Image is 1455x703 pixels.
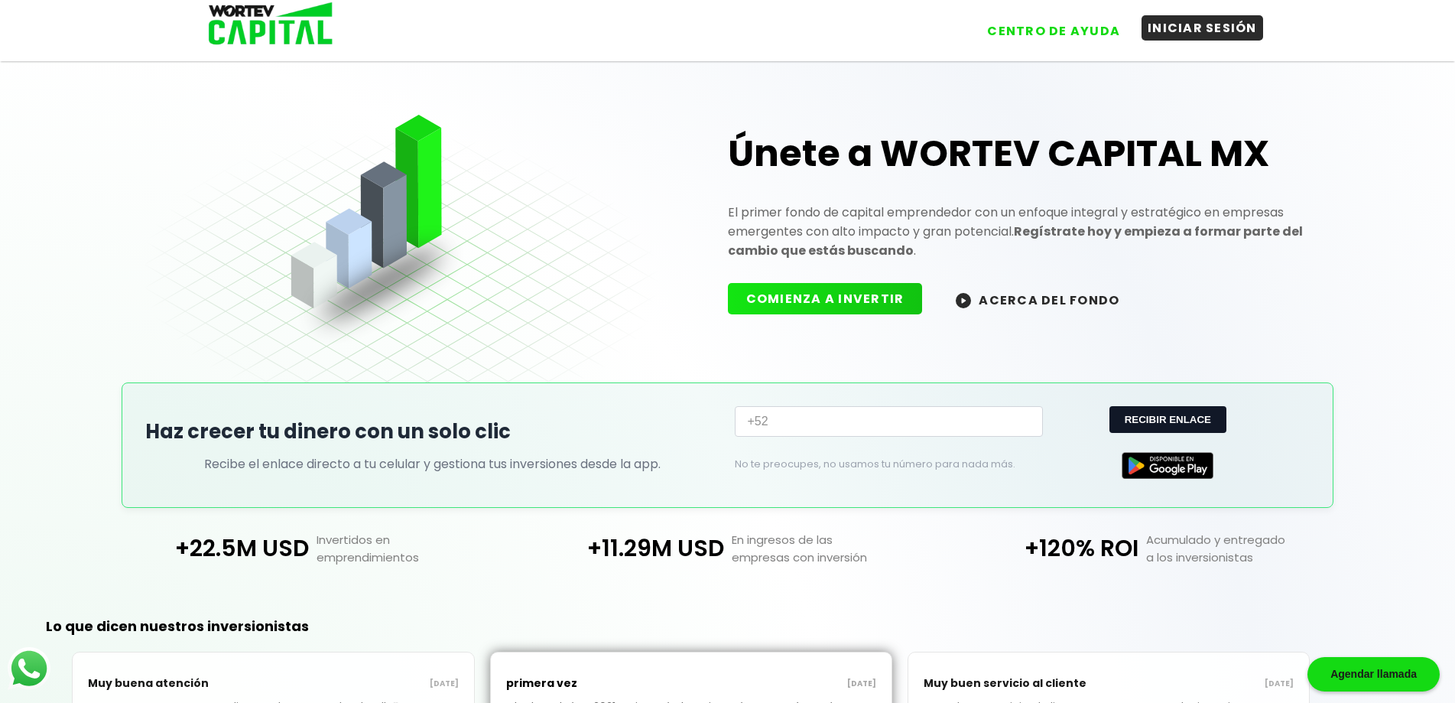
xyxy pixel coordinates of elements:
[1122,452,1213,479] img: Google Play
[1142,15,1263,41] button: INICIAR SESIÓN
[728,129,1310,178] h1: Únete a WORTEV CAPITAL MX
[88,668,273,699] p: Muy buena atención
[1109,406,1226,433] button: RECIBIR ENLACE
[735,457,1018,471] p: No te preocupes, no usamos tu número para nada más.
[1109,678,1294,690] p: [DATE]
[1126,7,1263,44] a: INICIAR SESIÓN
[520,531,723,566] p: +11.29M USD
[728,283,923,314] button: COMIENZA A INVERTIR
[935,531,1138,566] p: +120% ROI
[506,668,691,699] p: primera vez
[937,283,1138,316] button: ACERCA DEL FONDO
[8,647,50,690] img: logos_whatsapp-icon.242b2217.svg
[724,531,935,566] p: En ingresos de las empresas con inversión
[691,678,876,690] p: [DATE]
[728,203,1310,260] p: El primer fondo de capital emprendedor con un enfoque integral y estratégico en empresas emergent...
[728,223,1303,259] strong: Regístrate hoy y empieza a formar parte del cambio que estás buscando
[204,454,661,474] p: Recibe el enlace directo a tu celular y gestiona tus inversiones desde la app.
[728,290,938,308] a: COMIENZA A INVERTIR
[966,7,1126,44] a: CENTRO DE AYUDA
[309,531,520,566] p: Invertidos en emprendimientos
[924,668,1109,699] p: Muy buen servicio al cliente
[106,531,309,566] p: +22.5M USD
[274,678,459,690] p: [DATE]
[1307,657,1440,692] div: Agendar llamada
[1138,531,1349,566] p: Acumulado y entregado a los inversionistas
[145,417,719,447] h2: Haz crecer tu dinero con un solo clic
[956,293,971,308] img: wortev-capital-acerca-del-fondo
[981,18,1126,44] button: CENTRO DE AYUDA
